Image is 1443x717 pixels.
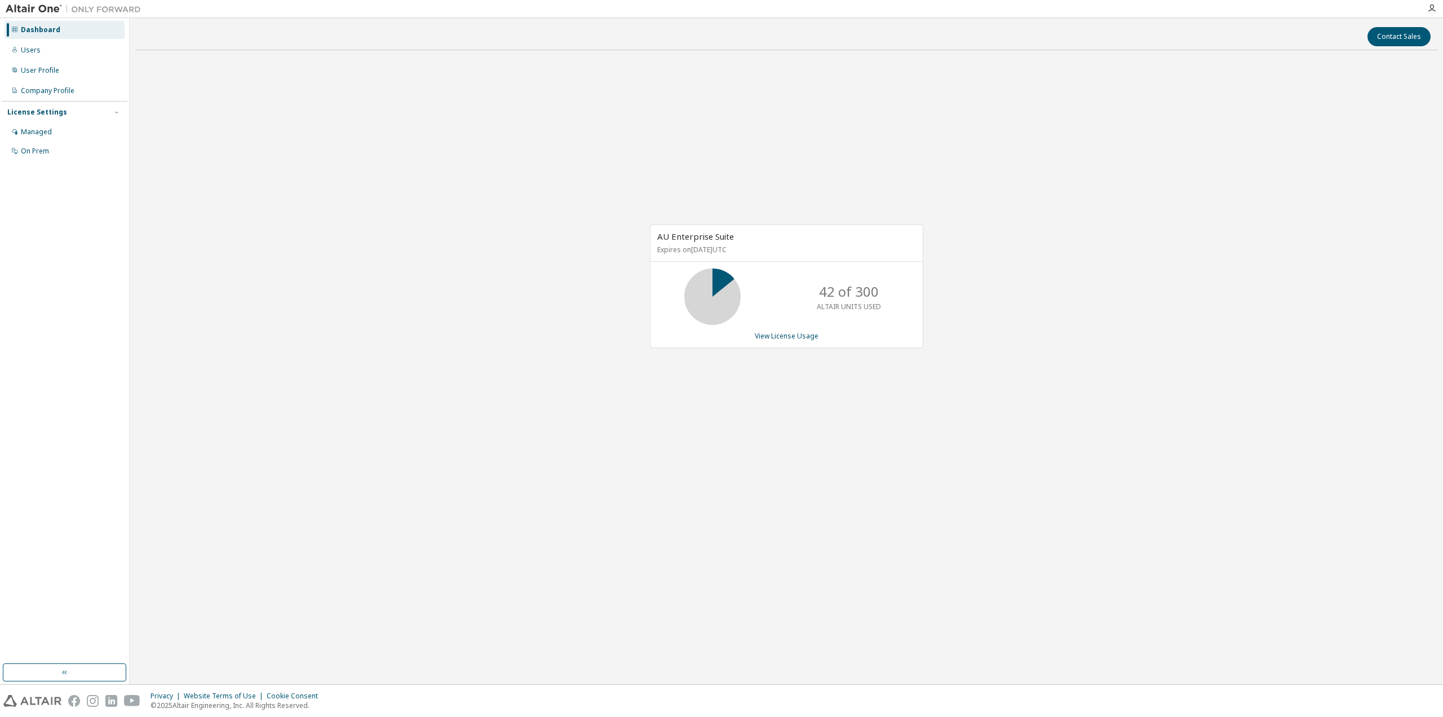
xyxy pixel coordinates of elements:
p: Expires on [DATE] UTC [657,245,913,254]
div: Managed [21,127,52,137]
a: View License Usage [755,331,818,341]
div: Users [21,46,41,55]
p: ALTAIR UNITS USED [817,302,881,311]
img: linkedin.svg [105,695,117,707]
div: Dashboard [21,25,60,34]
div: License Settings [7,108,67,117]
button: Contact Sales [1367,27,1431,46]
img: altair_logo.svg [3,695,61,707]
img: instagram.svg [87,695,99,707]
img: facebook.svg [68,695,80,707]
div: User Profile [21,66,59,75]
img: youtube.svg [124,695,140,707]
div: On Prem [21,147,49,156]
span: AU Enterprise Suite [657,231,734,242]
div: Privacy [151,692,184,701]
p: 42 of 300 [819,282,879,301]
p: © 2025 Altair Engineering, Inc. All Rights Reserved. [151,701,325,710]
div: Company Profile [21,86,74,95]
div: Cookie Consent [267,692,325,701]
div: Website Terms of Use [184,692,267,701]
img: Altair One [6,3,147,15]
